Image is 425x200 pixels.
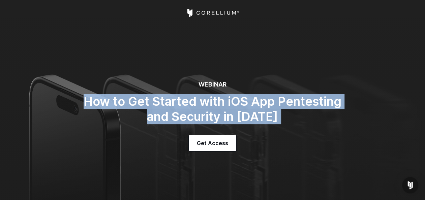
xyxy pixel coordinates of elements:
a: Corellium Home [186,9,239,17]
span: Get Access [197,139,228,147]
h2: How to Get Started with iOS App Pentesting and Security in [DATE] [78,94,347,124]
div: Open Intercom Messenger [402,177,418,193]
h6: WEBINAR [78,81,347,89]
a: Get Access [189,135,236,151]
